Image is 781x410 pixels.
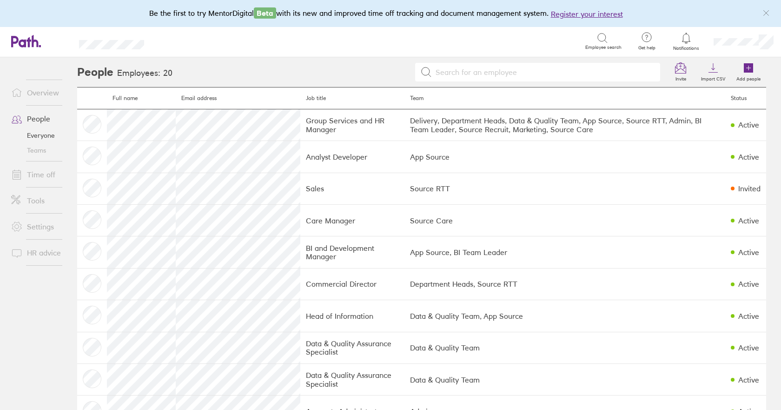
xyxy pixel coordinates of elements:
td: Head of Information [300,300,404,332]
div: Active [738,280,759,288]
td: Source Care [404,205,725,236]
h2: People [77,57,113,87]
span: Notifications [671,46,702,51]
td: Department Heads, Source RTT [404,268,725,300]
td: Data & Quality Assurance Specialist [300,332,404,363]
a: Tools [4,191,79,210]
th: Email address [176,87,300,109]
button: Register your interest [551,8,623,20]
div: Invited [738,184,761,193]
div: Active [738,121,759,129]
a: Settings [4,217,79,236]
th: Full name [107,87,176,109]
div: Active [738,376,759,384]
div: Search [169,37,193,45]
div: Be the first to try MentorDigital with its new and improved time off tracking and document manage... [149,7,632,20]
a: Overview [4,83,79,102]
a: Add people [731,57,766,87]
td: Data & Quality Team [404,364,725,396]
td: Data & Quality Team [404,332,725,363]
a: Import CSV [695,57,731,87]
td: Care Manager [300,205,404,236]
div: Active [738,343,759,352]
a: Notifications [671,32,702,51]
label: Import CSV [695,74,731,82]
td: Delivery, Department Heads, Data & Quality Team, App Source, Source RTT, Admin, BI Team Leader, S... [404,109,725,141]
td: Data & Quality Assurance Specialist [300,364,404,396]
td: Analyst Developer [300,141,404,173]
th: Status [725,87,766,109]
a: Time off [4,165,79,184]
td: Data & Quality Team, App Source [404,300,725,332]
span: Beta [254,7,276,19]
th: Job title [300,87,404,109]
td: BI and Development Manager [300,236,404,268]
td: Group Services and HR Manager [300,109,404,141]
td: App Source, BI Team Leader [404,236,725,268]
a: Invite [666,57,695,87]
div: Active [738,248,759,256]
a: People [4,109,79,128]
input: Search for an employee [432,63,655,81]
th: Team [404,87,725,109]
label: Add people [731,74,766,82]
a: Teams [4,143,79,158]
a: HR advice [4,243,79,262]
td: Source RTT [404,173,725,204]
td: Commercial Director [300,268,404,300]
td: App Source [404,141,725,173]
td: Sales [300,173,404,204]
span: Get help [632,45,662,51]
h3: Employees: 20 [117,68,172,78]
div: Active [738,153,759,161]
div: Active [738,312,759,320]
span: Employee search [585,45,622,50]
div: Active [738,216,759,225]
label: Invite [670,74,692,82]
a: Everyone [4,128,79,143]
